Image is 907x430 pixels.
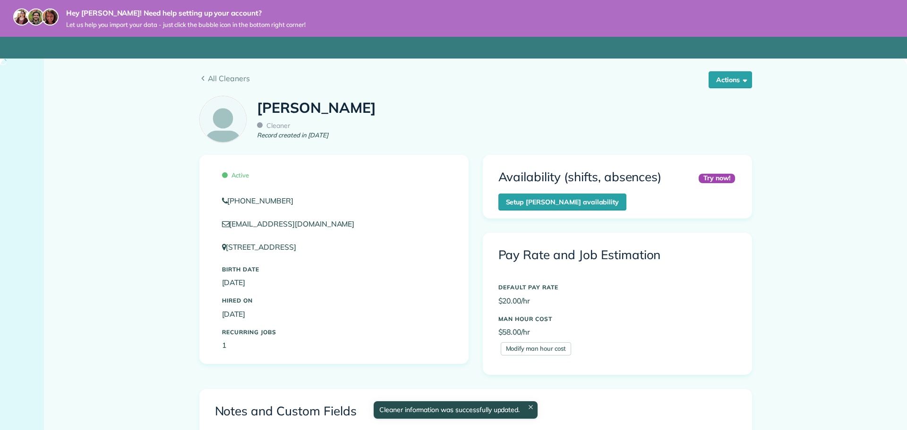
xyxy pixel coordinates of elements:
[13,8,30,25] img: maria-72a9807cf96188c08ef61303f053569d2e2a8a1cde33d635c8a3ac13582a053d.jpg
[498,194,627,211] a: Setup [PERSON_NAME] availability
[498,316,736,322] h5: MAN HOUR COST
[498,327,736,337] p: $58.00/hr
[498,295,736,306] p: $20.00/hr
[66,8,306,18] strong: Hey [PERSON_NAME]! Need help setting up your account?
[222,309,446,320] p: [DATE]
[42,8,59,25] img: michelle-19f622bdf1676172e81f8f8fba1fb50e276960ebfe0243fe18214015130c80e4.jpg
[215,405,736,418] h3: Notes and Custom Fields
[27,8,44,25] img: jorge-587dff0eeaa6aab1f244e6dc62b8924c3b6ad411094392a53c71c6c4a576187d.jpg
[208,73,752,84] span: All Cleaners
[222,266,446,272] h5: Birth Date
[709,71,752,88] button: Actions
[222,242,305,252] a: [STREET_ADDRESS]
[222,195,446,206] a: [PHONE_NUMBER]
[257,121,290,130] span: Cleaner
[222,297,446,304] h5: Hired On
[222,171,249,179] span: Active
[222,219,364,228] a: [EMAIL_ADDRESS][DOMAIN_NAME]
[66,21,306,29] span: Let us help you import your data - just click the bubble icon in the bottom right corner!
[498,170,662,184] h3: Availability (shifts, absences)
[257,131,328,140] em: Record created in [DATE]
[222,329,446,335] h5: Recurring Jobs
[199,73,752,84] a: All Cleaners
[699,174,735,183] div: Try now!
[257,100,376,116] h1: [PERSON_NAME]
[498,248,736,262] h3: Pay Rate and Job Estimation
[374,401,538,419] div: Cleaner information was successfully updated.
[222,340,446,351] p: 1
[498,284,736,290] h5: DEFAULT PAY RATE
[222,277,446,288] p: [DATE]
[501,342,571,355] a: Modify man hour cost
[200,96,246,143] img: employee_icon-c2f8239691d896a72cdd9dc41cfb7b06f9d69bdd837a2ad469be8ff06ab05b5f.png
